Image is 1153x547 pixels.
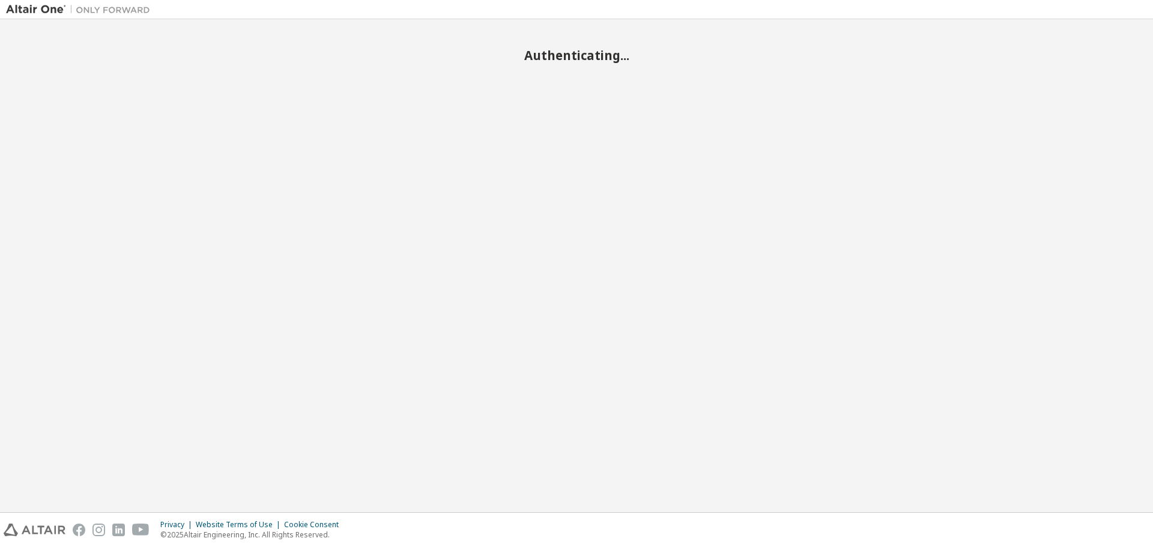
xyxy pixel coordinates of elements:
div: Cookie Consent [284,520,346,530]
h2: Authenticating... [6,47,1147,63]
img: instagram.svg [92,524,105,536]
div: Website Terms of Use [196,520,284,530]
img: altair_logo.svg [4,524,65,536]
div: Privacy [160,520,196,530]
img: linkedin.svg [112,524,125,536]
img: youtube.svg [132,524,150,536]
img: facebook.svg [73,524,85,536]
img: Altair One [6,4,156,16]
p: © 2025 Altair Engineering, Inc. All Rights Reserved. [160,530,346,540]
